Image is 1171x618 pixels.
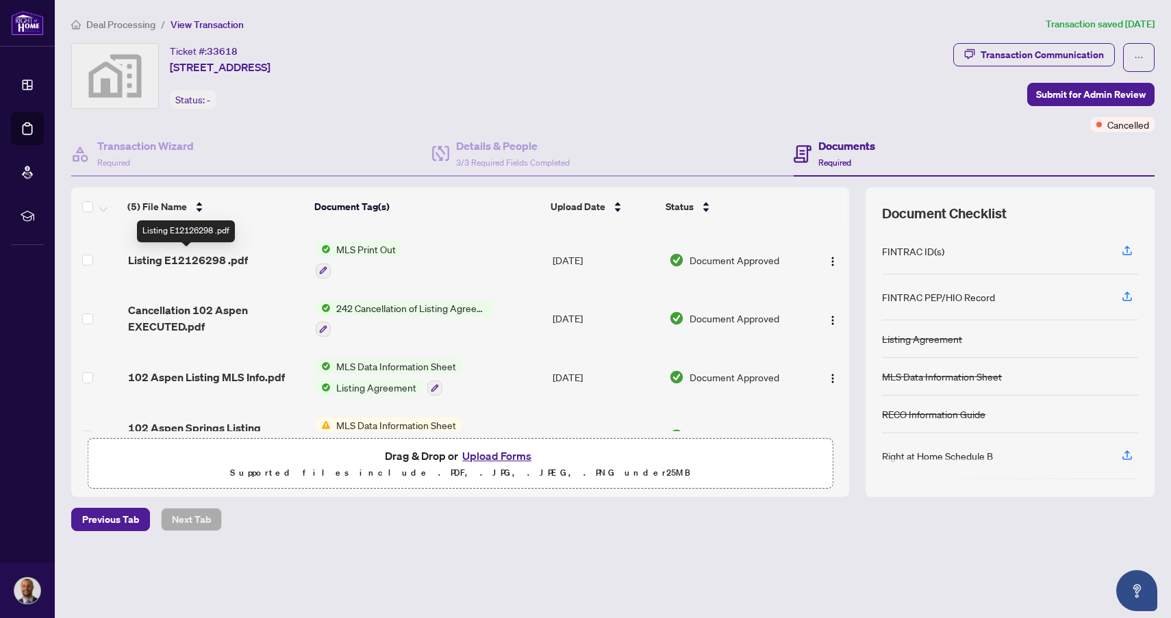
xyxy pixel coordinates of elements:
span: View Transaction [171,18,244,31]
span: home [71,20,81,29]
span: Deal Processing [86,18,155,31]
span: Document Approved [690,428,779,443]
div: Listing Agreement [882,331,962,346]
th: Status [660,188,805,226]
button: Logo [822,366,844,388]
article: Transaction saved [DATE] [1046,16,1155,32]
span: MLS Data Information Sheet [331,359,462,374]
span: Document Approved [690,370,779,385]
img: Status Icon [316,417,331,433]
img: Logo [827,315,838,326]
td: [DATE] [547,231,663,289]
div: Transaction Communication [981,44,1104,66]
span: 33618 [207,45,238,57]
p: Supported files include .PDF, .JPG, .JPEG, .PNG under 25 MB [97,465,824,481]
h4: Details & People [456,138,570,154]
span: Upload Date [551,199,605,214]
div: FINTRAC ID(s) [882,244,944,259]
img: Document Status [669,253,684,268]
span: Status [666,199,694,214]
button: Logo [822,425,844,447]
span: Drag & Drop orUpload FormsSupported files include .PDF, .JPG, .JPEG, .PNG under25MB [88,439,832,489]
th: (5) File Name [122,188,309,226]
th: Document Tag(s) [309,188,545,226]
div: Ticket #: [170,43,238,59]
img: Logo [827,373,838,384]
button: Status IconMLS Data Information SheetStatus IconListing Agreement [316,359,462,396]
span: MLS Print Out [331,242,401,257]
button: Status Icon242 Cancellation of Listing Agreement - Authority to Offer for Sale [316,300,493,337]
button: Upload Forms [458,447,536,465]
div: Status: [170,90,216,109]
img: Document Status [669,428,684,443]
div: FINTRAC PEP/HIO Record [882,289,995,305]
span: Required [818,157,851,168]
img: svg%3e [72,44,158,108]
span: Document Checklist [882,204,1007,223]
th: Upload Date [545,188,660,226]
span: [STREET_ADDRESS] [170,59,270,75]
img: Document Status [669,311,684,326]
img: Status Icon [316,380,331,395]
div: MLS Data Information Sheet [882,369,1002,384]
button: Next Tab [161,508,222,531]
td: [DATE] [547,289,663,348]
button: Previous Tab [71,508,150,531]
span: 102 Aspen Springs Listing Agreement MLS .pdf [128,420,305,452]
button: Status IconMLS Print Out [316,242,401,279]
div: RECO Information Guide [882,407,985,422]
button: Logo [822,249,844,271]
img: Profile Icon [14,578,40,604]
button: Transaction Communication [953,43,1115,66]
div: Right at Home Schedule B [882,448,993,463]
div: Listing E12126298 .pdf [137,220,235,242]
button: Logo [822,307,844,329]
span: - [207,94,210,106]
span: Drag & Drop or [385,447,536,465]
img: Status Icon [316,359,331,374]
span: Document Approved [690,311,779,326]
img: Logo [827,256,838,267]
img: Status Icon [316,242,331,257]
span: Listing E12126298 .pdf [128,252,248,268]
span: 3/3 Required Fields Completed [456,157,570,168]
span: Cancelled [1107,117,1149,132]
span: Listing Agreement [331,380,422,395]
td: [DATE] [547,407,663,465]
img: Status Icon [316,300,331,316]
button: Open asap [1116,570,1157,611]
span: ellipsis [1134,53,1144,62]
span: Document Approved [690,253,779,268]
h4: Documents [818,138,875,154]
span: Required [97,157,130,168]
h4: Transaction Wizard [97,138,194,154]
img: logo [11,10,44,36]
button: Submit for Admin Review [1027,83,1155,106]
span: (5) File Name [127,199,187,214]
span: Submit for Admin Review [1036,83,1146,105]
span: Cancellation 102 Aspen EXECUTED.pdf [128,302,305,335]
span: 242 Cancellation of Listing Agreement - Authority to Offer for Sale [331,300,493,316]
span: Previous Tab [82,508,139,530]
td: [DATE] [547,348,663,407]
span: 102 Aspen Listing MLS Info.pdf [128,369,285,385]
button: Status IconMLS Data Information Sheet [316,417,495,454]
li: / [161,16,165,32]
img: Document Status [669,370,684,385]
span: MLS Data Information Sheet [331,417,462,433]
